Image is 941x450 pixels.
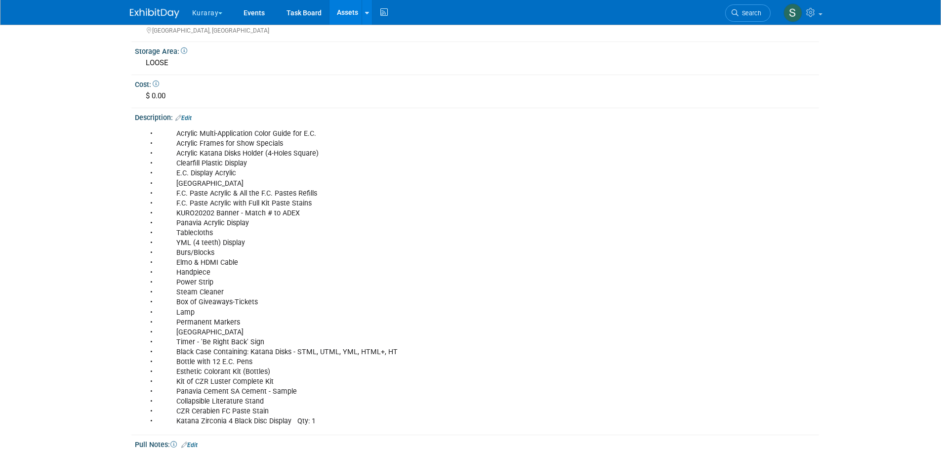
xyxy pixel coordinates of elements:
img: ExhibitDay [130,8,179,18]
a: Edit [181,442,198,449]
div: LOOSE [142,55,812,71]
span: Storage Area: [135,47,187,55]
a: Search [725,4,771,22]
span: Search [738,9,761,17]
a: Edit [175,115,192,122]
img: Samantha Meyers [783,3,802,22]
div: $ 0.00 [142,88,812,104]
div: [GEOGRAPHIC_DATA], [GEOGRAPHIC_DATA] [147,27,812,35]
div: Cost: [135,77,819,89]
div: Description: [135,110,819,123]
div: Pull Notes: [135,437,819,450]
div: • Acrylic Multi-Application Color Guide for E.C. • Acrylic Frames for Show Specials • Acrylic Kat... [143,124,690,431]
